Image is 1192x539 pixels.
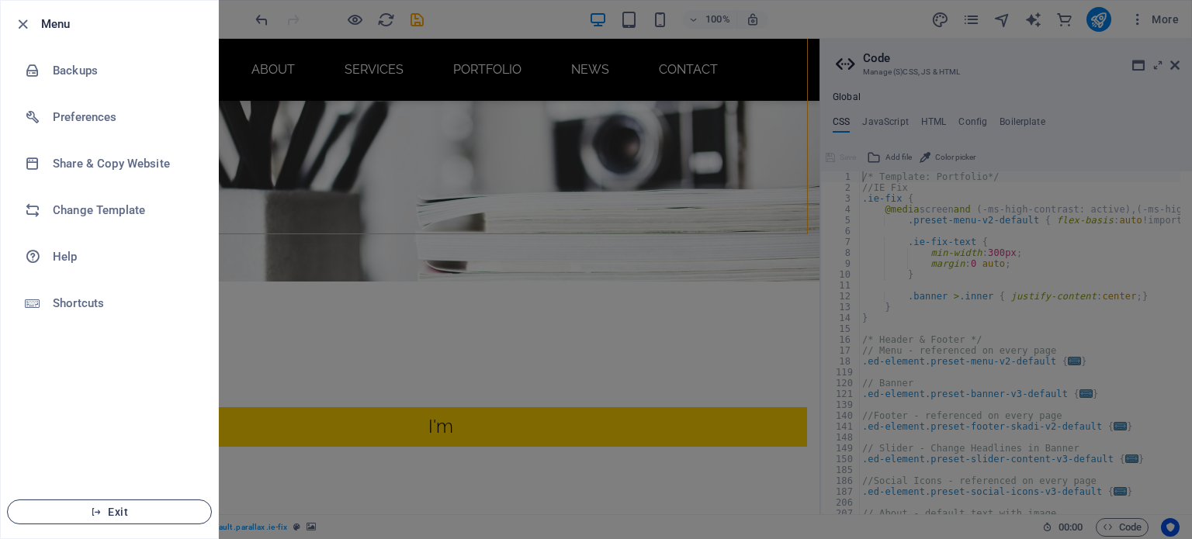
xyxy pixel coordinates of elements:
[53,154,196,173] h6: Share & Copy Website
[53,247,196,266] h6: Help
[53,201,196,219] h6: Change Template
[53,294,196,313] h6: Shortcuts
[41,15,206,33] h6: Menu
[12,423,733,485] div: 1/3
[7,499,212,524] button: Exit
[53,61,196,80] h6: Backups
[53,108,196,126] h6: Preferences
[1,233,218,280] a: Help
[20,506,199,518] span: Exit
